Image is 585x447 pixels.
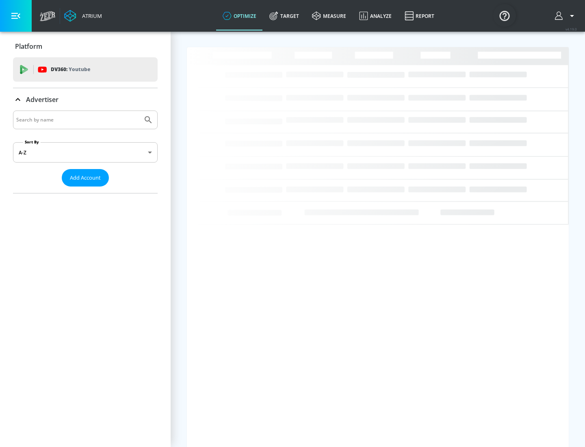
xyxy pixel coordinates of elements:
nav: list of Advertiser [13,187,158,193]
input: Search by name [16,115,139,125]
span: v 4.19.0 [565,27,577,31]
span: Add Account [70,173,101,182]
div: Advertiser [13,88,158,111]
button: Add Account [62,169,109,187]
button: Open Resource Center [493,4,516,27]
div: DV360: Youtube [13,57,158,82]
a: Target [263,1,305,30]
p: Platform [15,42,42,51]
a: measure [305,1,353,30]
a: Analyze [353,1,398,30]
div: Atrium [79,12,102,20]
a: Atrium [64,10,102,22]
div: A-Z [13,142,158,163]
div: Advertiser [13,111,158,193]
label: Sort By [23,139,41,145]
p: Advertiser [26,95,58,104]
p: Youtube [69,65,90,74]
p: DV360: [51,65,90,74]
div: Platform [13,35,158,58]
a: optimize [216,1,263,30]
a: Report [398,1,441,30]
